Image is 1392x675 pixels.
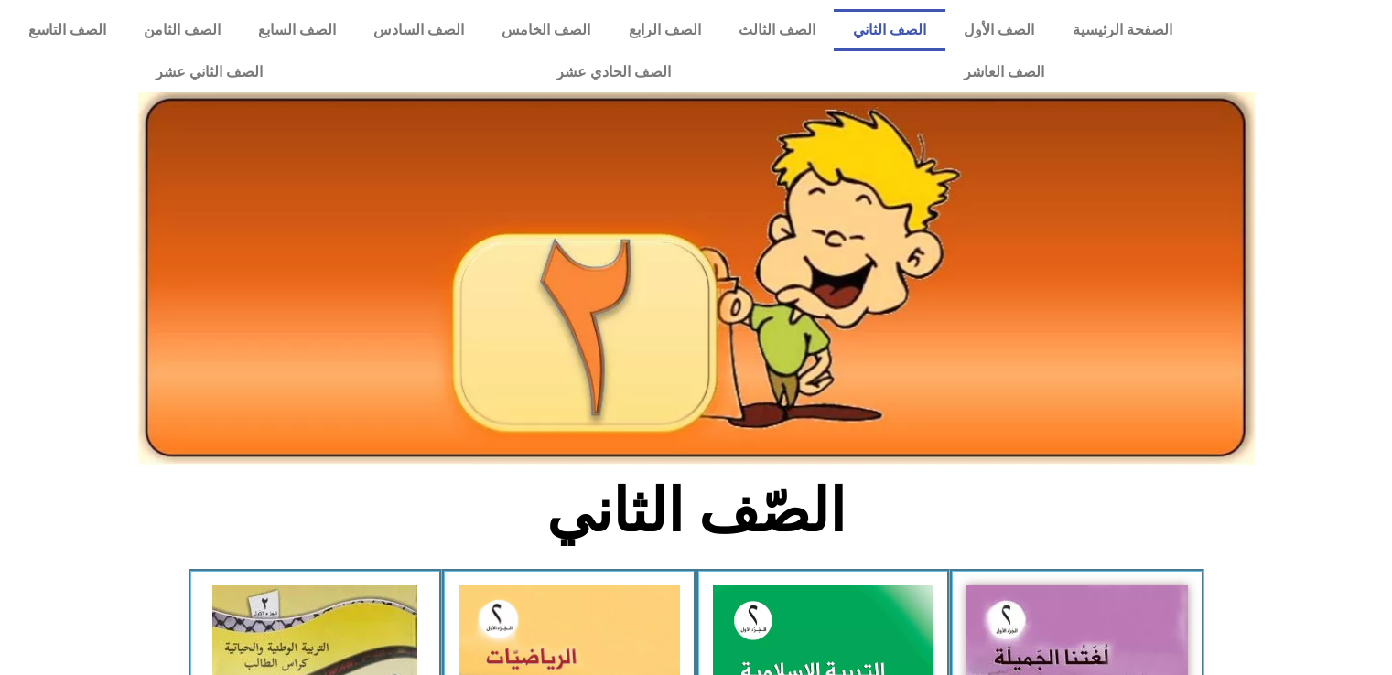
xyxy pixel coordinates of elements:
[945,9,1053,51] a: الصف الأول
[394,476,998,547] h2: الصّف الثاني
[239,9,354,51] a: الصف السابع
[355,9,483,51] a: الصف السادس
[817,51,1191,93] a: الصف العاشر
[1053,9,1191,51] a: الصفحة الرئيسية
[719,9,834,51] a: الصف الثالث
[834,9,944,51] a: الصف الثاني
[9,51,409,93] a: الصف الثاني عشر
[124,9,239,51] a: الصف الثامن
[610,9,719,51] a: الصف الرابع
[9,9,124,51] a: الصف التاسع
[409,51,816,93] a: الصف الحادي عشر
[483,9,610,51] a: الصف الخامس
